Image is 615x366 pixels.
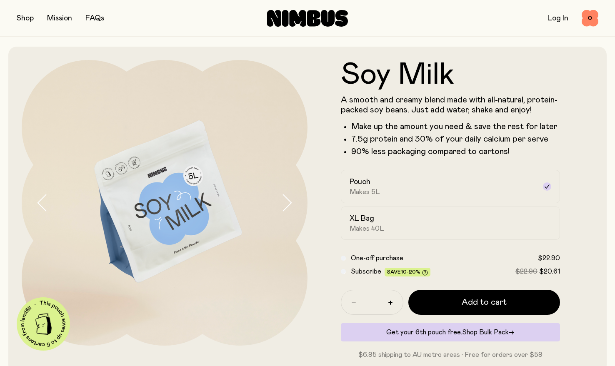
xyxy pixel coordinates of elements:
p: 90% less packaging compared to cartons! [351,147,560,157]
span: Add to cart [462,296,507,308]
h2: XL Bag [350,214,374,224]
li: Make up the amount you need & save the rest for later [351,122,560,132]
span: Shop Bulk Pack [462,329,509,336]
span: $22.90 [538,255,560,261]
h1: Soy Milk [341,60,560,90]
span: One-off purchase [351,255,403,261]
button: Add to cart [408,290,560,315]
h2: Pouch [350,177,370,187]
span: 10-20% [401,269,420,274]
button: 0 [582,10,598,27]
span: Makes 5L [350,188,380,196]
a: Shop Bulk Pack→ [462,329,515,336]
a: FAQs [85,15,104,22]
span: $20.61 [539,268,560,275]
span: Makes 40L [350,224,384,233]
div: Get your 6th pouch free. [341,323,560,341]
span: Save [387,269,428,276]
p: A smooth and creamy blend made with all-natural, protein-packed soy beans. Just add water, shake ... [341,95,560,115]
span: Subscribe [351,268,381,275]
a: Mission [47,15,72,22]
span: $22.90 [515,268,537,275]
li: 7.5g protein and 30% of your daily calcium per serve [351,134,560,144]
a: Log In [547,15,568,22]
p: $6.95 shipping to AU metro areas · Free for orders over $59 [341,350,560,360]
